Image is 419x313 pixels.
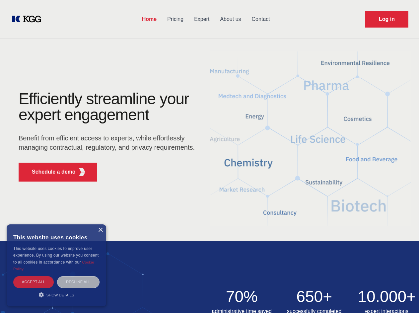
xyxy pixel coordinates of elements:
div: Show details [13,291,100,298]
img: KGG Fifth Element RED [210,43,411,234]
h2: 70% [210,289,274,305]
a: Home [137,11,162,28]
div: Close [98,228,103,233]
h2: 650+ [282,289,347,305]
a: About us [215,11,246,28]
span: This website uses cookies to improve user experience. By using our website you consent to all coo... [13,246,99,265]
img: KGG Fifth Element RED [78,168,86,176]
h1: Efficiently streamline your expert engagement [19,91,199,123]
a: Request Demo [365,11,408,28]
button: Schedule a demoKGG Fifth Element RED [19,163,97,182]
a: Cookie Policy [13,260,94,271]
a: Expert [189,11,215,28]
a: Contact [246,11,275,28]
a: Pricing [162,11,189,28]
div: Decline all [57,276,100,288]
p: Schedule a demo [32,168,76,176]
div: This website uses cookies [13,229,100,245]
p: Benefit from efficient access to experts, while effortlessly managing contractual, regulatory, an... [19,133,199,152]
span: Show details [46,293,74,297]
a: KOL Knowledge Platform: Talk to Key External Experts (KEE) [11,14,46,25]
div: Accept all [13,276,54,288]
